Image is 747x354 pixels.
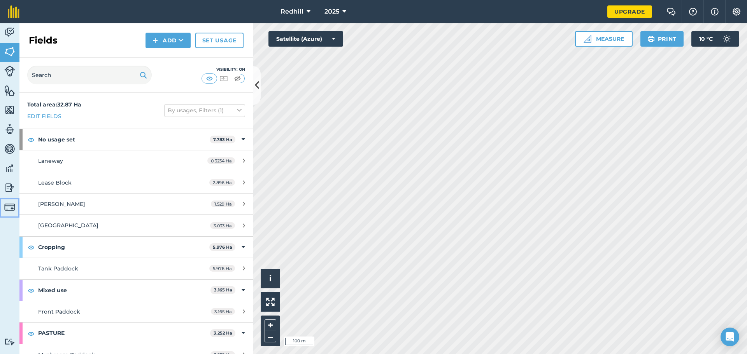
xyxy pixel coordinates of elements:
[265,331,276,342] button: –
[8,5,19,18] img: fieldmargin Logo
[4,162,15,174] img: svg+xml;base64,PD94bWwgdmVyc2lvbj0iMS4wIiBlbmNvZGluZz0idXRmLTgiPz4KPCEtLSBHZW5lcmF0b3I6IEFkb2JlIE...
[19,280,253,301] div: Mixed use3.165 Ha
[699,31,713,47] span: 10 ° C
[269,274,272,283] span: i
[4,182,15,194] img: svg+xml;base64,PD94bWwgdmVyc2lvbj0iMS4wIiBlbmNvZGluZz0idXRmLTgiPz4KPCEtLSBHZW5lcmF0b3I6IEFkb2JlIE...
[19,150,253,171] a: Laneway0.3234 Ha
[4,202,15,213] img: svg+xml;base64,PD94bWwgdmVyc2lvbj0iMS4wIiBlbmNvZGluZz0idXRmLTgiPz4KPCEtLSBHZW5lcmF0b3I6IEFkb2JlIE...
[575,31,633,47] button: Measure
[28,242,35,252] img: svg+xml;base64,PHN2ZyB4bWxucz0iaHR0cDovL3d3dy53My5vcmcvMjAwMC9zdmciIHdpZHRoPSIxOCIgaGVpZ2h0PSIyNC...
[205,75,214,82] img: svg+xml;base64,PHN2ZyB4bWxucz0iaHR0cDovL3d3dy53My5vcmcvMjAwMC9zdmciIHdpZHRoPSI1MCIgaGVpZ2h0PSI0MC...
[4,143,15,155] img: svg+xml;base64,PD94bWwgdmVyc2lvbj0iMS4wIiBlbmNvZGluZz0idXRmLTgiPz4KPCEtLSBHZW5lcmF0b3I6IEFkb2JlIE...
[38,237,209,258] strong: Cropping
[213,137,232,142] strong: 7.783 Ha
[140,70,147,80] img: svg+xml;base64,PHN2ZyB4bWxucz0iaHR0cDovL3d3dy53My5vcmcvMjAwMC9zdmciIHdpZHRoPSIxOSIgaGVpZ2h0PSIyNC...
[4,46,15,58] img: svg+xml;base64,PHN2ZyB4bWxucz0iaHR0cDovL3d3dy53My5vcmcvMjAwMC9zdmciIHdpZHRoPSI1NiIgaGVpZ2h0PSI2MC...
[29,34,58,47] h2: Fields
[19,194,253,214] a: [PERSON_NAME]1.529 Ha
[202,66,245,73] div: Visibility: On
[38,308,80,315] span: Front Paddock
[38,157,63,164] span: Laneway
[19,129,253,150] div: No usage set7.783 Ha
[211,201,235,207] span: 1.529 Ha
[209,179,235,186] span: 2.896 Ha
[4,85,15,96] img: svg+xml;base64,PHN2ZyB4bWxucz0iaHR0cDovL3d3dy53My5vcmcvMjAwMC9zdmciIHdpZHRoPSI1NiIgaGVpZ2h0PSI2MC...
[28,286,35,295] img: svg+xml;base64,PHN2ZyB4bWxucz0iaHR0cDovL3d3dy53My5vcmcvMjAwMC9zdmciIHdpZHRoPSIxOCIgaGVpZ2h0PSIyNC...
[584,35,591,43] img: Ruler icon
[28,135,35,144] img: svg+xml;base64,PHN2ZyB4bWxucz0iaHR0cDovL3d3dy53My5vcmcvMjAwMC9zdmciIHdpZHRoPSIxOCIgaGVpZ2h0PSIyNC...
[691,31,739,47] button: 10 °C
[211,308,235,315] span: 3.165 Ha
[38,129,210,150] strong: No usage set
[640,31,684,47] button: Print
[732,8,741,16] img: A cog icon
[38,280,210,301] strong: Mixed use
[219,75,228,82] img: svg+xml;base64,PHN2ZyB4bWxucz0iaHR0cDovL3d3dy53My5vcmcvMjAwMC9zdmciIHdpZHRoPSI1MCIgaGVpZ2h0PSI0MC...
[711,7,719,16] img: svg+xml;base64,PHN2ZyB4bWxucz0iaHR0cDovL3d3dy53My5vcmcvMjAwMC9zdmciIHdpZHRoPSIxNyIgaGVpZ2h0PSIxNy...
[281,7,303,16] span: Redhill
[27,66,152,84] input: Search
[210,222,235,229] span: 3.033 Ha
[146,33,191,48] button: Add
[19,172,253,193] a: Lease Block2.896 Ha
[233,75,242,82] img: svg+xml;base64,PHN2ZyB4bWxucz0iaHR0cDovL3d3dy53My5vcmcvMjAwMC9zdmciIHdpZHRoPSI1MCIgaGVpZ2h0PSI0MC...
[19,258,253,279] a: Tank Paddock5.976 Ha
[19,323,253,344] div: PASTURE3.252 Ha
[647,34,655,44] img: svg+xml;base64,PHN2ZyB4bWxucz0iaHR0cDovL3d3dy53My5vcmcvMjAwMC9zdmciIHdpZHRoPSIxOSIgaGVpZ2h0PSIyNC...
[265,319,276,331] button: +
[214,287,232,293] strong: 3.165 Ha
[607,5,652,18] a: Upgrade
[4,66,15,77] img: svg+xml;base64,PD94bWwgdmVyc2lvbj0iMS4wIiBlbmNvZGluZz0idXRmLTgiPz4KPCEtLSBHZW5lcmF0b3I6IEFkb2JlIE...
[4,104,15,116] img: svg+xml;base64,PHN2ZyB4bWxucz0iaHR0cDovL3d3dy53My5vcmcvMjAwMC9zdmciIHdpZHRoPSI1NiIgaGVpZ2h0PSI2MC...
[666,8,676,16] img: Two speech bubbles overlapping with the left bubble in the forefront
[153,36,158,45] img: svg+xml;base64,PHN2ZyB4bWxucz0iaHR0cDovL3d3dy53My5vcmcvMjAwMC9zdmciIHdpZHRoPSIxNCIgaGVpZ2h0PSIyNC...
[214,330,232,336] strong: 3.252 Ha
[38,201,85,208] span: [PERSON_NAME]
[721,328,739,346] div: Open Intercom Messenger
[38,222,98,229] span: [GEOGRAPHIC_DATA]
[38,179,72,186] span: Lease Block
[27,101,81,108] strong: Total area : 32.87 Ha
[164,104,245,117] button: By usages, Filters (1)
[324,7,339,16] span: 2025
[28,329,35,338] img: svg+xml;base64,PHN2ZyB4bWxucz0iaHR0cDovL3d3dy53My5vcmcvMjAwMC9zdmciIHdpZHRoPSIxOCIgaGVpZ2h0PSIyNC...
[688,8,698,16] img: A question mark icon
[4,124,15,135] img: svg+xml;base64,PD94bWwgdmVyc2lvbj0iMS4wIiBlbmNvZGluZz0idXRmLTgiPz4KPCEtLSBHZW5lcmF0b3I6IEFkb2JlIE...
[38,323,210,344] strong: PASTURE
[195,33,244,48] a: Set usage
[207,157,235,164] span: 0.3234 Ha
[209,265,235,272] span: 5.976 Ha
[19,301,253,322] a: Front Paddock3.165 Ha
[19,215,253,236] a: [GEOGRAPHIC_DATA]3.033 Ha
[719,31,735,47] img: svg+xml;base64,PD94bWwgdmVyc2lvbj0iMS4wIiBlbmNvZGluZz0idXRmLTgiPz4KPCEtLSBHZW5lcmF0b3I6IEFkb2JlIE...
[19,237,253,258] div: Cropping5.976 Ha
[4,338,15,345] img: svg+xml;base64,PD94bWwgdmVyc2lvbj0iMS4wIiBlbmNvZGluZz0idXRmLTgiPz4KPCEtLSBHZW5lcmF0b3I6IEFkb2JlIE...
[27,112,61,120] a: Edit fields
[266,298,275,306] img: Four arrows, one pointing top left, one top right, one bottom right and the last bottom left
[38,265,78,272] span: Tank Paddock
[261,269,280,288] button: i
[4,26,15,38] img: svg+xml;base64,PD94bWwgdmVyc2lvbj0iMS4wIiBlbmNvZGluZz0idXRmLTgiPz4KPCEtLSBHZW5lcmF0b3I6IEFkb2JlIE...
[268,31,343,47] button: Satellite (Azure)
[213,244,232,250] strong: 5.976 Ha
